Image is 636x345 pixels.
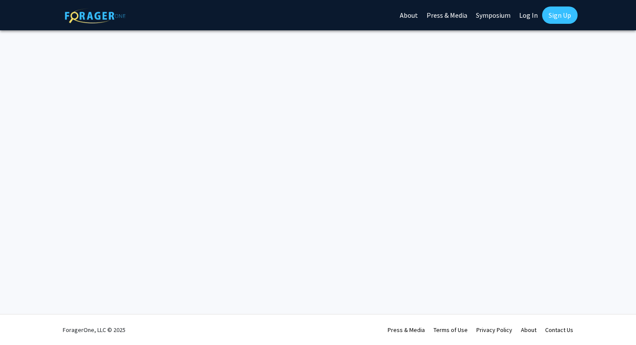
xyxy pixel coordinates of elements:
a: Sign Up [542,6,578,24]
img: ForagerOne Logo [65,8,125,23]
a: Contact Us [545,326,573,334]
a: Terms of Use [434,326,468,334]
a: Press & Media [388,326,425,334]
a: About [521,326,536,334]
div: ForagerOne, LLC © 2025 [63,315,125,345]
a: Privacy Policy [476,326,512,334]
